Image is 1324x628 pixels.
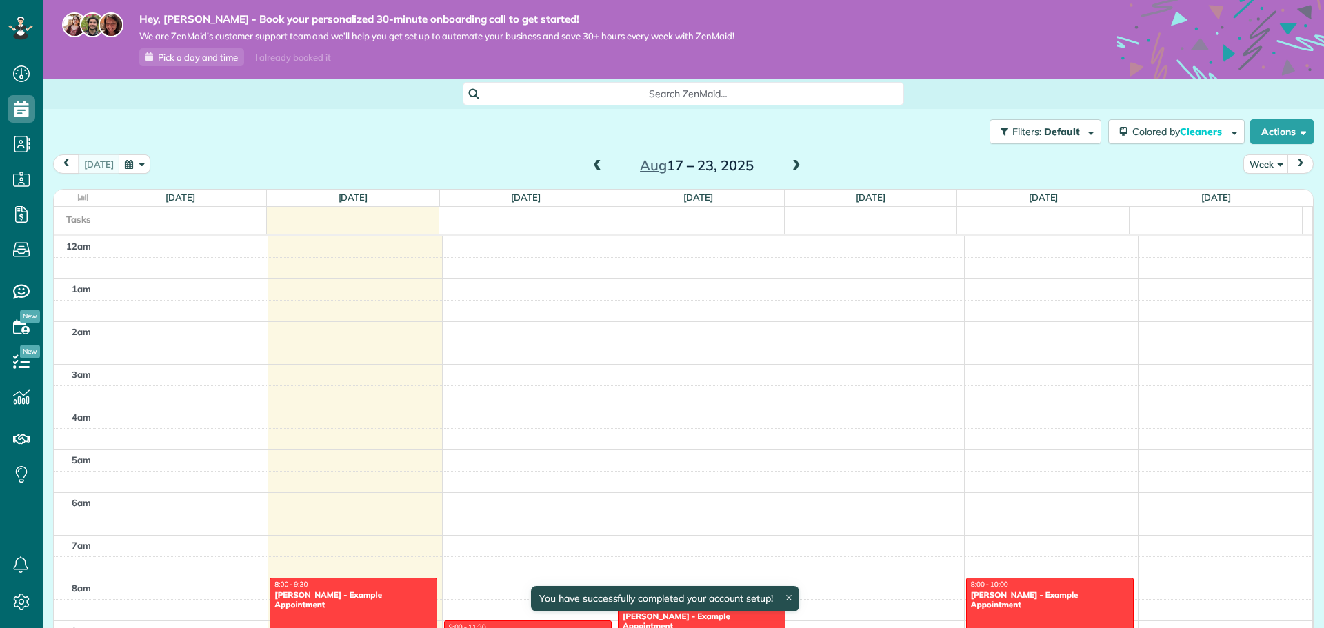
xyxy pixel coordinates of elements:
[139,30,734,42] span: We are ZenMaid’s customer support team and we’ll help you get set up to automate your business an...
[1044,125,1081,138] span: Default
[971,580,1008,589] span: 8:00 - 10:00
[72,369,91,380] span: 3am
[66,214,91,225] span: Tasks
[78,154,120,173] button: [DATE]
[1132,125,1227,138] span: Colored by
[99,12,123,37] img: michelle-19f622bdf1676172e81f8f8fba1fb50e276960ebfe0243fe18214015130c80e4.jpg
[683,192,713,203] a: [DATE]
[990,119,1101,144] button: Filters: Default
[640,156,667,174] span: Aug
[856,192,885,203] a: [DATE]
[1250,119,1314,144] button: Actions
[80,12,105,37] img: jorge-587dff0eeaa6aab1f244e6dc62b8924c3b6ad411094392a53c71c6c4a576187d.jpg
[983,119,1101,144] a: Filters: Default
[247,49,339,66] div: I already booked it
[72,583,91,594] span: 8am
[339,192,368,203] a: [DATE]
[72,412,91,423] span: 4am
[531,586,799,611] div: You have successfully completed your account setup!
[20,345,40,358] span: New
[1243,154,1289,173] button: Week
[72,454,91,465] span: 5am
[970,590,1130,610] div: [PERSON_NAME] - Example Appointment
[1201,192,1231,203] a: [DATE]
[511,192,541,203] a: [DATE]
[1180,125,1224,138] span: Cleaners
[274,580,308,589] span: 8:00 - 9:30
[158,52,238,63] span: Pick a day and time
[1012,125,1041,138] span: Filters:
[72,497,91,508] span: 6am
[1287,154,1314,173] button: next
[62,12,87,37] img: maria-72a9807cf96188c08ef61303f053569d2e2a8a1cde33d635c8a3ac13582a053d.jpg
[53,154,79,173] button: prev
[139,12,734,26] strong: Hey, [PERSON_NAME] - Book your personalized 30-minute onboarding call to get started!
[72,540,91,551] span: 7am
[72,326,91,337] span: 2am
[66,241,91,252] span: 12am
[274,590,433,610] div: [PERSON_NAME] - Example Appointment
[72,283,91,294] span: 1am
[165,192,195,203] a: [DATE]
[139,48,244,66] a: Pick a day and time
[1029,192,1059,203] a: [DATE]
[20,310,40,323] span: New
[1108,119,1245,144] button: Colored byCleaners
[610,158,783,173] h2: 17 – 23, 2025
